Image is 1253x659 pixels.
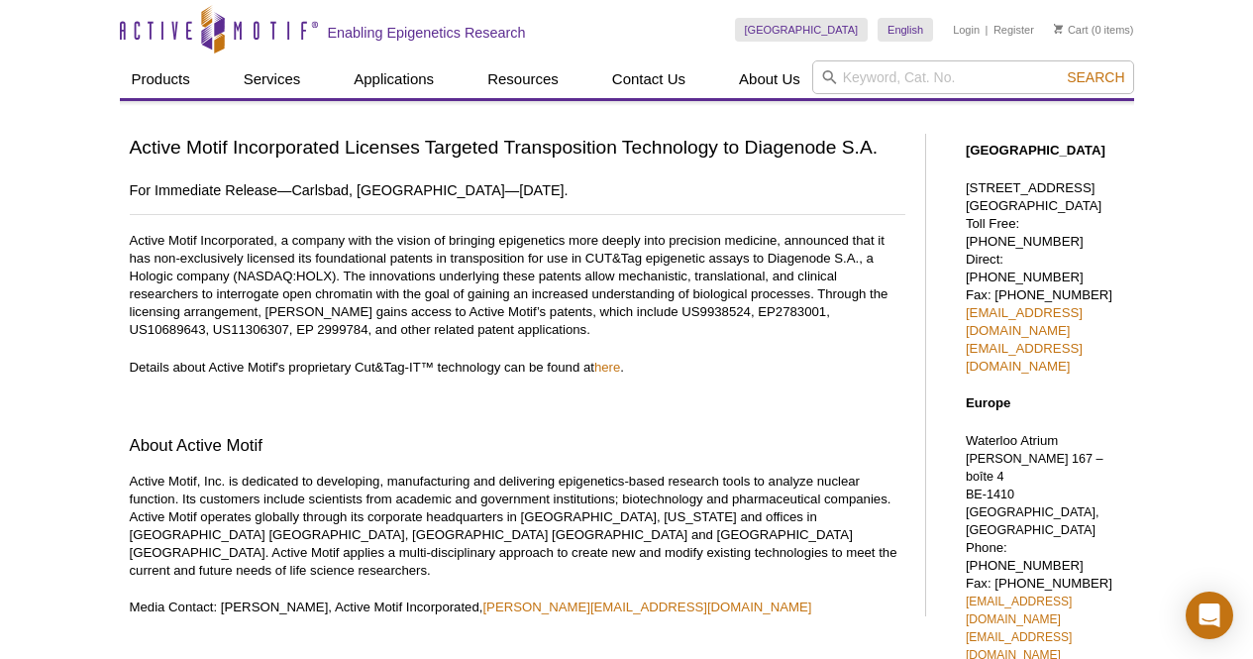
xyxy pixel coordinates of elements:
[130,359,905,377] p: Details about Active Motif's proprietary Cut&Tag-IT™ technology can be found at .
[232,60,313,98] a: Services
[130,232,905,339] p: Active Motif Incorporated, a company with the vision of bringing epigenetics more deeply into pre...
[120,60,202,98] a: Products
[993,23,1034,37] a: Register
[812,60,1134,94] input: Keyword, Cat. No.
[735,18,869,42] a: [GEOGRAPHIC_DATA]
[130,177,905,204] h2: For Immediate Release—Carlsbad, [GEOGRAPHIC_DATA]—[DATE].
[130,473,905,580] p: Active Motif, Inc. is dedicated to developing, manufacturing and delivering epigenetics-based res...
[966,395,1010,410] strong: Europe
[1054,23,1089,37] a: Cart
[328,24,526,42] h2: Enabling Epigenetics Research
[1186,592,1233,639] div: Open Intercom Messenger
[966,595,1072,626] a: [EMAIL_ADDRESS][DOMAIN_NAME]
[953,23,980,37] a: Login
[600,60,697,98] a: Contact Us
[966,341,1083,374] a: [EMAIL_ADDRESS][DOMAIN_NAME]
[342,60,446,98] a: Applications
[1061,68,1130,86] button: Search
[986,18,989,42] li: |
[482,600,811,614] a: [PERSON_NAME][EMAIL_ADDRESS][DOMAIN_NAME]
[966,305,1083,338] a: [EMAIL_ADDRESS][DOMAIN_NAME]
[1067,69,1124,85] span: Search
[475,60,571,98] a: Resources
[130,434,905,458] h3: About Active Motif
[878,18,933,42] a: English
[1054,24,1063,34] img: Your Cart
[966,179,1124,376] p: [STREET_ADDRESS] [GEOGRAPHIC_DATA] Toll Free: [PHONE_NUMBER] Direct: [PHONE_NUMBER] Fax: [PHONE_N...
[966,143,1105,158] strong: [GEOGRAPHIC_DATA]
[130,134,905,163] h1: Active Motif Incorporated Licenses Targeted Transposition Technology to Diagenode S.A.
[727,60,812,98] a: About Us
[966,452,1103,537] span: [PERSON_NAME] 167 – boîte 4 BE-1410 [GEOGRAPHIC_DATA], [GEOGRAPHIC_DATA]
[130,599,905,616] p: Media Contact: [PERSON_NAME], Active Motif Incorporated,
[594,360,620,375] a: here
[1054,18,1134,42] li: (0 items)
